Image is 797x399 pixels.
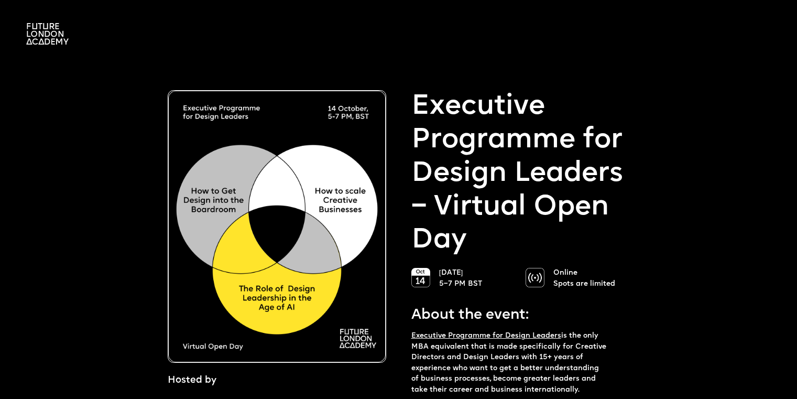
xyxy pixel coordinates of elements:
p: Hosted by [168,373,216,387]
p: About the event: [411,306,608,325]
img: A logo saying in 3 lines: Future London Academy [26,23,69,45]
p: [DATE] 5–7 PM BST [439,268,515,289]
p: Executive Programme for Design Leaders – Virtual Open Day [411,90,630,257]
p: Online Spots are limited [553,268,629,289]
a: Executive Programme for Design Leaders [411,332,561,339]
